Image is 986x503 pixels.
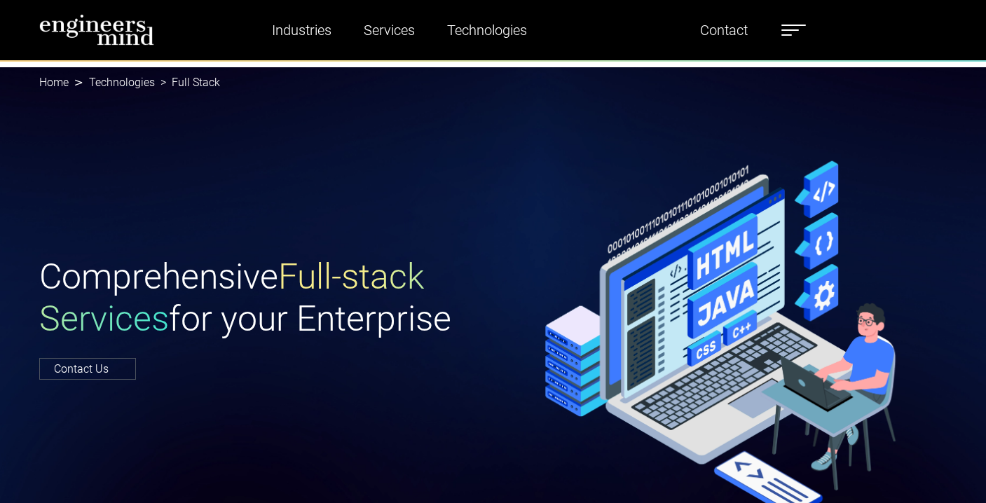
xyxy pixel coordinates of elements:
[39,358,136,380] a: Contact Us
[39,67,947,98] nav: breadcrumb
[441,14,533,46] a: Technologies
[266,14,337,46] a: Industries
[39,76,69,89] a: Home
[358,14,420,46] a: Services
[39,256,485,340] h1: Comprehensive for your Enterprise
[155,74,220,91] li: Full Stack
[89,76,155,89] a: Technologies
[39,14,155,46] img: logo
[39,256,424,339] span: Full-stack Services
[694,14,753,46] a: Contact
